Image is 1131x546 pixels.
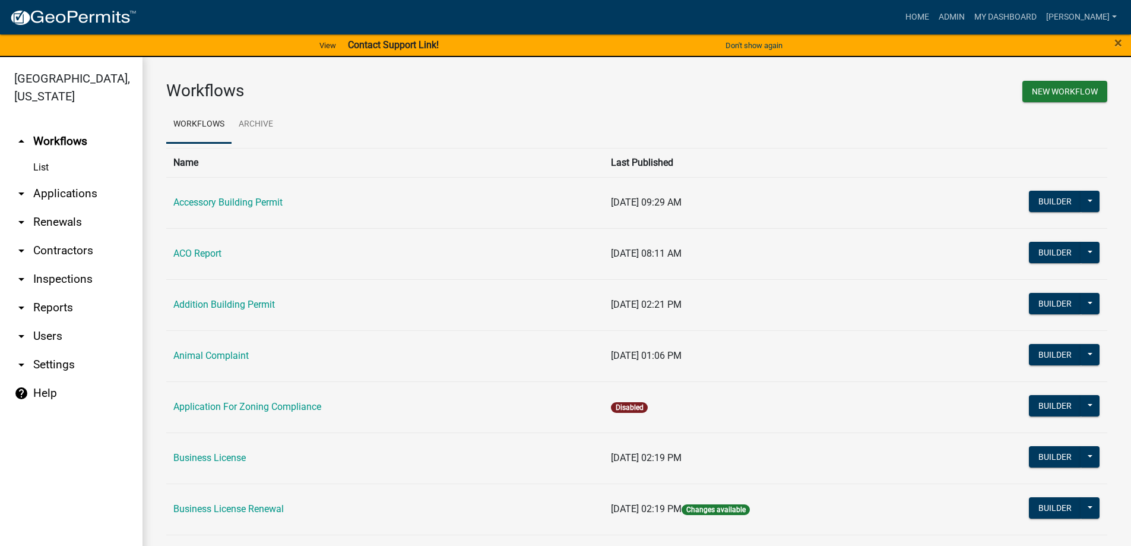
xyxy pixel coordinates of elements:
[173,452,246,463] a: Business License
[14,301,28,315] i: arrow_drop_down
[14,272,28,286] i: arrow_drop_down
[166,148,604,177] th: Name
[348,39,439,51] strong: Contact Support Link!
[14,386,28,400] i: help
[1114,34,1122,51] span: ×
[611,350,682,361] span: [DATE] 01:06 PM
[173,197,283,208] a: Accessory Building Permit
[173,503,284,515] a: Business License Renewal
[1029,344,1081,365] button: Builder
[14,358,28,372] i: arrow_drop_down
[14,187,28,201] i: arrow_drop_down
[1029,242,1081,263] button: Builder
[315,36,341,55] a: View
[1041,6,1122,29] a: [PERSON_NAME]
[1114,36,1122,50] button: Close
[1029,293,1081,314] button: Builder
[173,299,275,310] a: Addition Building Permit
[173,401,321,412] a: Application For Zoning Compliance
[934,6,970,29] a: Admin
[1022,81,1107,102] button: New Workflow
[611,299,682,310] span: [DATE] 02:21 PM
[611,402,647,413] span: Disabled
[611,452,682,463] span: [DATE] 02:19 PM
[604,148,926,177] th: Last Published
[166,81,628,101] h3: Workflows
[611,197,682,208] span: [DATE] 09:29 AM
[232,106,280,144] a: Archive
[14,215,28,229] i: arrow_drop_down
[173,248,221,259] a: ACO Report
[166,106,232,144] a: Workflows
[1029,395,1081,416] button: Builder
[14,244,28,258] i: arrow_drop_down
[1029,497,1081,519] button: Builder
[173,350,249,361] a: Animal Complaint
[682,504,749,515] span: Changes available
[14,134,28,149] i: arrow_drop_up
[611,248,682,259] span: [DATE] 08:11 AM
[901,6,934,29] a: Home
[14,329,28,343] i: arrow_drop_down
[611,503,682,515] span: [DATE] 02:19 PM
[1029,446,1081,468] button: Builder
[721,36,787,55] button: Don't show again
[970,6,1041,29] a: My Dashboard
[1029,191,1081,212] button: Builder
